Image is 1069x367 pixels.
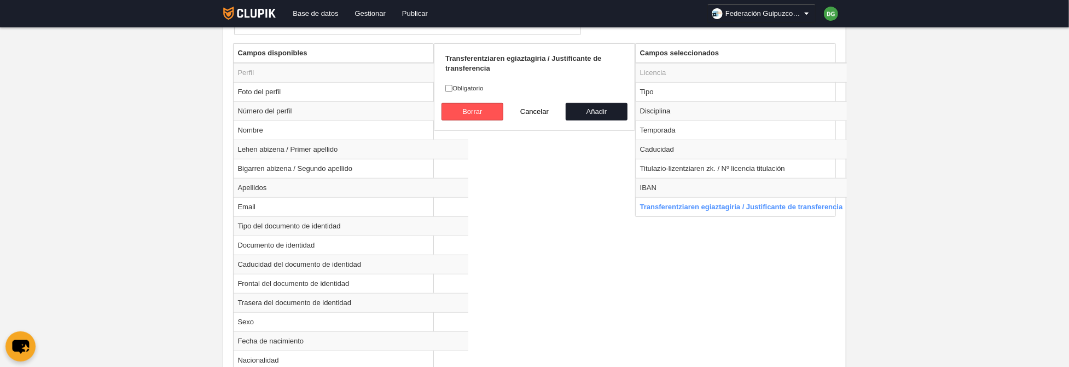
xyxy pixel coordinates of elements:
td: Número del perfil [234,101,468,121]
button: Borrar [441,103,504,121]
td: Apellidos [234,178,468,197]
td: Email [234,197,468,216]
td: Perfil [234,63,468,83]
span: Federación Guipuzcoana de Voleibol [725,8,802,19]
strong: Transferentziaren egiaztagiria / Justificante de transferencia [445,54,601,72]
button: Añadir [566,103,628,121]
td: Tipo del documento de identidad [234,216,468,236]
img: Clupik [223,7,276,20]
td: Fecha de nacimiento [234,331,468,351]
td: Lehen abizena / Primer apellido [234,140,468,159]
td: Nombre [234,121,468,140]
td: Licencia [636,63,847,83]
th: Campos seleccionados [636,44,847,63]
td: Documento de identidad [234,236,468,255]
td: Trasera del documento de identidad [234,293,468,312]
td: Titulazio-lizentziaren zk. / Nº licencia titulación [636,159,847,178]
th: Campos disponibles [234,44,468,63]
img: Oa9FKPTX8wTZ.30x30.jpg [712,8,723,19]
td: Tipo [636,82,847,101]
td: IBAN [636,178,847,197]
td: Disciplina [636,101,847,121]
td: Transferentziaren egiaztagiria / Justificante de transferencia [636,197,847,216]
label: Obligatorio [445,83,624,93]
td: Caducidad [636,140,847,159]
button: Cancelar [503,103,566,121]
td: Frontal del documento de identidad [234,274,468,293]
a: Federación Guipuzcoana de Voleibol [707,4,816,23]
input: Obligatorio [445,85,452,92]
td: Sexo [234,312,468,331]
td: Bigarren abizena / Segundo apellido [234,159,468,178]
button: chat-button [5,331,36,362]
img: c2l6ZT0zMHgzMCZmcz05JnRleHQ9REcmYmc9NDNhMDQ3.png [824,7,838,21]
td: Caducidad del documento de identidad [234,255,468,274]
td: Foto del perfil [234,82,468,101]
td: Temporada [636,121,847,140]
